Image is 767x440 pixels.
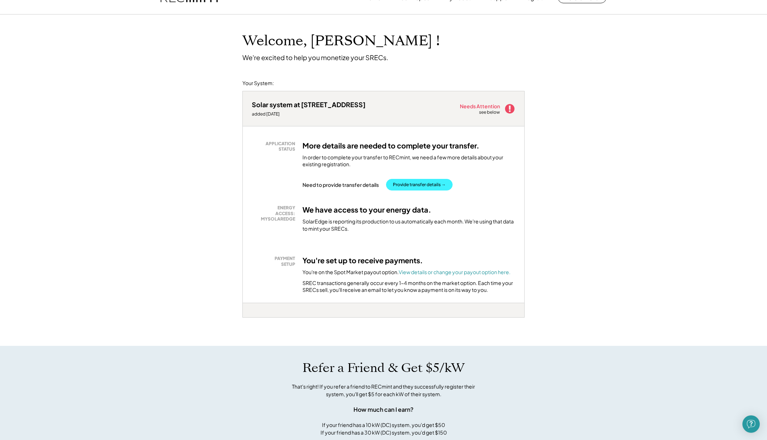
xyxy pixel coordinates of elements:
h1: Refer a Friend & Get $5/kW [302,360,465,376]
h3: You're set up to receive payments. [302,256,423,265]
div: see below [479,109,501,116]
div: PAYMENT SETUP [255,256,295,267]
div: 7ooeamit - PA Tier I [242,318,262,320]
button: Provide transfer details → [386,179,453,190]
div: You're on the Spot Market payout option. [302,269,510,276]
div: APPLICATION STATUS [255,141,295,152]
div: SolarEdge is reporting its production to us automatically each month. We're using that data to mi... [302,218,515,232]
div: That's right! If you refer a friend to RECmint and they successfully register their system, you'l... [284,383,483,398]
div: added [DATE] [252,111,365,117]
div: Needs Attention [460,104,501,109]
h1: Welcome, [PERSON_NAME] ! [242,33,440,50]
div: ENERGY ACCESS: MYSOLAREDGE [255,205,295,222]
div: We're excited to help you monetize your SRECs. [242,53,388,62]
div: Solar system at [STREET_ADDRESS] [252,100,365,109]
div: Need to provide transfer details [302,181,379,188]
h3: More details are needed to complete your transfer. [302,141,479,150]
a: View details or change your payout option here. [399,269,510,275]
div: How much can I earn? [353,405,414,414]
div: Your System: [242,80,274,87]
div: If your friend has a 10 kW (DC) system, you'd get $50 If your friend has a 30 kW (DC) system, you... [321,421,447,436]
div: SREC transactions generally occur every 1-4 months on the market option. Each time your SRECs sel... [302,280,515,294]
h3: We have access to your energy data. [302,205,431,214]
div: In order to complete your transfer to RECmint, we need a few more details about your existing reg... [302,154,515,168]
div: Open Intercom Messenger [742,415,760,433]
